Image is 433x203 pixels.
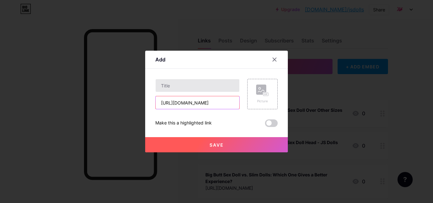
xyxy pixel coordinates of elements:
input: URL [156,96,239,109]
span: Save [210,142,224,148]
div: Add [155,56,165,63]
div: Make this a highlighted link [155,119,212,127]
div: Picture [256,99,269,104]
input: Title [156,79,239,92]
button: Save [145,137,288,152]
